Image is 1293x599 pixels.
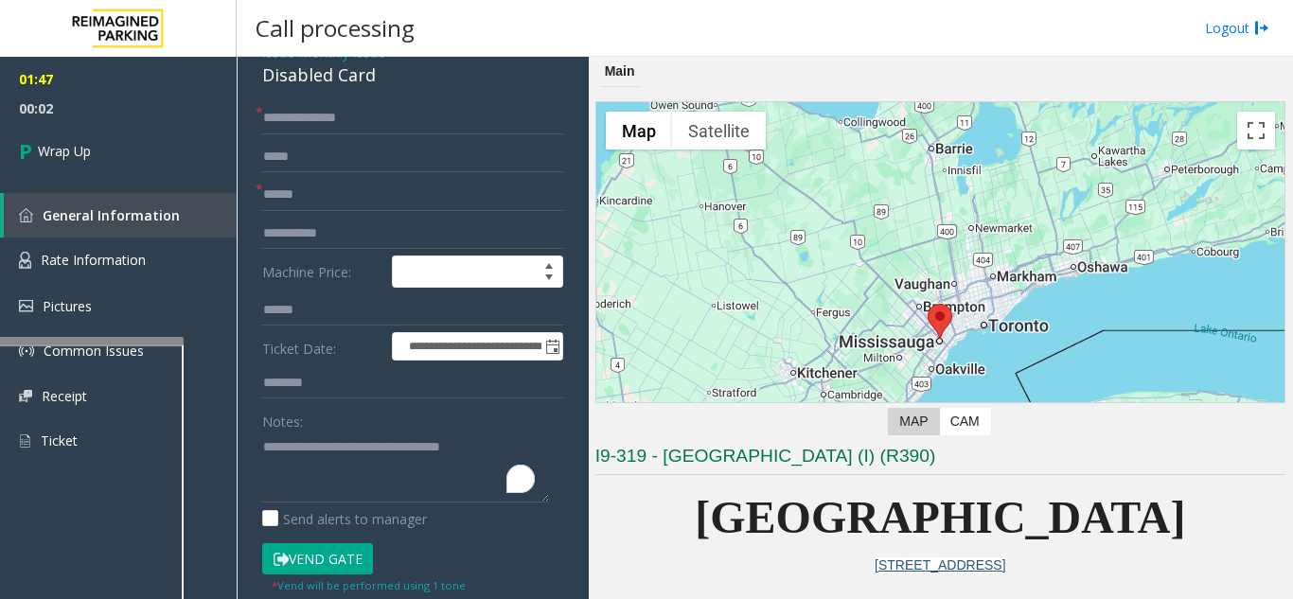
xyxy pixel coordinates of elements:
[262,432,549,502] textarea: To enrich screen reader interactions, please activate Accessibility in Grammarly extension settings
[257,255,387,288] label: Machine Price:
[272,578,466,592] small: Vend will be performed using 1 tone
[262,405,303,432] label: Notes:
[600,57,640,87] div: Main
[19,300,33,312] img: 'icon'
[541,333,562,360] span: Toggle popup
[1254,18,1269,38] img: logout
[246,5,424,51] h3: Call processing
[1205,18,1269,38] a: Logout
[41,251,146,269] span: Rate Information
[536,272,562,287] span: Decrease value
[4,193,237,238] a: General Information
[19,252,31,269] img: 'icon'
[294,44,385,62] span: -
[257,332,387,361] label: Ticket Date:
[888,408,939,435] label: Map
[262,509,427,529] label: Send alerts to manager
[19,208,33,222] img: 'icon'
[536,256,562,272] span: Increase value
[262,543,373,575] button: Vend Gate
[595,444,1285,475] h3: I9-319 - [GEOGRAPHIC_DATA] (I) (R390)
[928,304,952,339] div: 1 Robert Speck Parkway, Mississauga, ON
[38,141,91,161] span: Wrap Up
[672,112,766,150] button: Show satellite imagery
[606,112,672,150] button: Show street map
[1237,112,1275,150] button: Toggle fullscreen view
[262,62,563,88] div: Disabled Card
[43,297,92,315] span: Pictures
[875,557,1005,573] a: [STREET_ADDRESS]
[43,206,180,224] span: General Information
[695,492,1185,542] span: [GEOGRAPHIC_DATA]
[939,408,991,435] label: CAM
